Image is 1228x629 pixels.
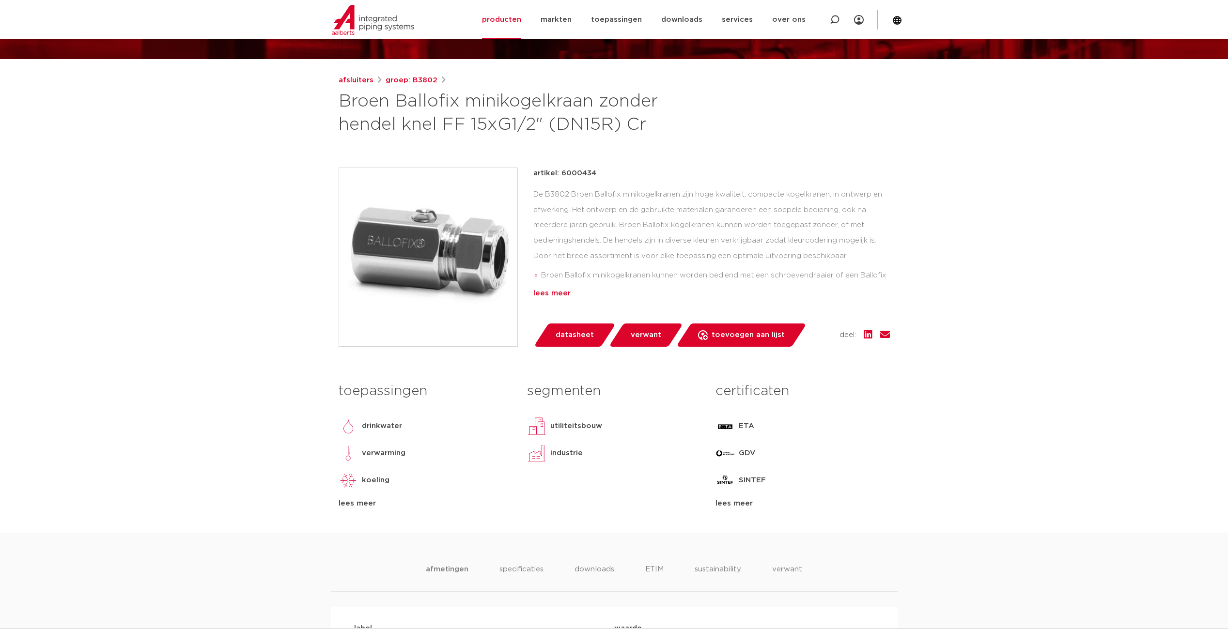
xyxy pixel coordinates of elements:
[426,564,468,591] li: afmetingen
[533,187,890,284] div: De B3802 Broen Ballofix minikogelkranen zijn hoge kwaliteit, compacte kogelkranen, in ontwerp en ...
[575,564,614,591] li: downloads
[608,323,683,347] a: verwant
[715,382,889,401] h3: certificaten
[533,288,890,299] div: lees meer
[339,382,513,401] h3: toepassingen
[631,327,661,343] span: verwant
[499,564,544,591] li: specificaties
[386,75,437,86] a: groep: B3802
[739,475,766,486] p: SINTEF
[362,420,402,432] p: drinkwater
[339,498,513,509] div: lees meer
[339,75,373,86] a: afsluiters
[645,564,664,591] li: ETIM
[695,564,741,591] li: sustainability
[527,382,701,401] h3: segmenten
[339,471,358,490] img: koeling
[362,447,405,459] p: verwarming
[712,327,785,343] span: toevoegen aan lijst
[527,444,546,463] img: industrie
[739,447,755,459] p: GDV
[715,444,735,463] img: GDV
[339,90,702,137] h1: Broen Ballofix minikogelkraan zonder hendel knel FF 15xG1/2" (DN15R) Cr
[556,327,594,343] span: datasheet
[541,268,890,299] li: Broen Ballofix minikogelkranen kunnen worden bediend met een schroevendraaier of een Ballofix hendel
[533,168,596,179] p: artikel: 6000434
[715,471,735,490] img: SINTEF
[715,498,889,509] div: lees meer
[339,416,358,436] img: drinkwater
[550,447,583,459] p: industrie
[839,329,856,341] span: deel:
[527,416,546,436] img: utiliteitsbouw
[339,444,358,463] img: verwarming
[772,564,802,591] li: verwant
[550,420,602,432] p: utiliteitsbouw
[715,416,735,436] img: ETA
[533,323,616,347] a: datasheet
[339,168,517,346] img: Product Image for Broen Ballofix minikogelkraan zonder hendel knel FF 15xG1/2" (DN15R) Cr
[362,475,389,486] p: koeling
[739,420,754,432] p: ETA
